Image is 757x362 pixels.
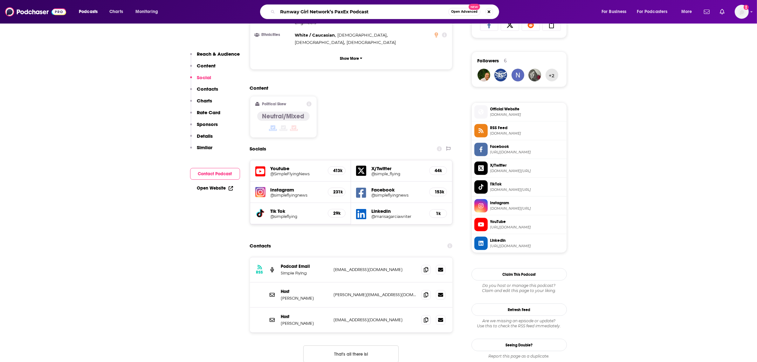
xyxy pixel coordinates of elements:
span: Monitoring [135,7,158,16]
a: Show notifications dropdown [701,6,712,17]
button: Open AdvancedNew [448,8,480,16]
p: [EMAIL_ADDRESS][DOMAIN_NAME] [334,317,416,323]
button: Rate Card [190,109,221,121]
span: Open Advanced [451,10,478,13]
button: Charts [190,98,212,109]
span: [DEMOGRAPHIC_DATA] [295,40,344,45]
p: Charts [197,98,212,104]
a: Share on X/Twitter [501,19,519,31]
span: Logged in as BrunswickDigital [735,5,749,19]
span: For Podcasters [637,7,668,16]
span: Linkedin [490,238,564,243]
span: Followers [478,58,499,64]
span: X/Twitter [490,163,564,168]
span: simpleflying.com [490,112,564,117]
div: Are we missing an episode or update? Use this to check the RSS feed immediately. [471,318,567,329]
p: Social [197,74,211,80]
span: https://www.youtube.com/@SimpleFlyingNews [490,225,564,230]
p: Rate Card [197,109,221,115]
span: YouTube [490,219,564,225]
h5: Tik Tok [271,208,323,214]
button: Show profile menu [735,5,749,19]
button: Similar [190,144,213,156]
img: ord3466 [478,69,490,81]
span: , [295,31,336,39]
h5: 413k [333,168,340,173]
span: twitter.com/simple_flying [490,169,564,173]
div: 6 [504,58,507,64]
button: Sponsors [190,121,218,133]
a: @simple_flying [371,171,424,176]
p: Contacts [197,86,218,92]
span: Official Website [490,106,564,112]
h3: RSS [256,270,263,275]
a: Instagram[DOMAIN_NAME][URL] [474,199,564,212]
button: Contact Podcast [190,168,240,180]
img: FrankPereiro [494,69,507,81]
span: White / Caucasian [295,32,335,38]
span: tiktok.com/@simpleflying [490,187,564,192]
button: Claim This Podcast [471,268,567,281]
div: Search podcasts, credits, & more... [266,4,505,19]
a: Seeing Double? [471,339,567,351]
img: niloferm34 [512,69,524,81]
button: Reach & Audience [190,51,240,63]
span: anchor.fm [490,131,564,136]
a: TikTok[DOMAIN_NAME][URL] [474,180,564,194]
a: Show notifications dropdown [717,6,727,17]
div: Claim and edit this page to your liking. [471,283,567,293]
p: [PERSON_NAME][EMAIL_ADDRESS][DOMAIN_NAME] [334,292,416,297]
a: @SimpleFlyingNews [271,171,323,176]
button: open menu [74,7,106,17]
img: User Profile [735,5,749,19]
a: Copy Link [542,19,561,31]
p: [EMAIL_ADDRESS][DOMAIN_NAME] [334,267,416,272]
span: , [295,39,345,46]
button: open menu [131,7,166,17]
a: Share on Facebook [480,19,499,31]
h2: Content [250,85,448,91]
span: instagram.com/simpleflyingnews [490,206,564,211]
h5: Instagram [271,187,323,193]
a: Official Website[DOMAIN_NAME] [474,105,564,119]
h5: @marisagarciawriter [371,214,424,219]
a: @simpleflyingnews [271,193,323,198]
img: iconImage [255,187,265,197]
h5: LinkedIn [371,208,424,214]
p: Reach & Audience [197,51,240,57]
div: Report this page as a duplicate. [471,354,567,359]
span: Instagram [490,200,564,206]
h5: 44k [435,168,442,173]
h5: 29k [333,211,340,216]
a: @simpleflying [271,214,323,219]
a: Share on Reddit [522,19,540,31]
button: Refresh Feed [471,303,567,316]
p: Show More [340,56,359,61]
span: [DEMOGRAPHIC_DATA] [347,40,396,45]
button: Show More [255,52,447,64]
span: Facebook [490,144,564,150]
h5: @simpleflyingnews [371,193,424,198]
a: cheukyinchan4 [528,69,541,81]
button: Details [190,133,213,145]
h5: Youtube [271,165,323,171]
h5: 153k [435,189,442,195]
h3: Ethnicities [255,33,292,37]
a: YouTube[URL][DOMAIN_NAME] [474,218,564,231]
h2: Contacts [250,240,271,252]
a: Linkedin[URL][DOMAIN_NAME] [474,237,564,250]
a: Charts [105,7,127,17]
button: open menu [677,7,700,17]
h5: Facebook [371,187,424,193]
svg: Add a profile image [744,5,749,10]
p: Host [281,289,329,294]
h2: Socials [250,143,266,155]
img: Podchaser - Follow, Share and Rate Podcasts [5,6,66,18]
button: Social [190,74,211,86]
input: Search podcasts, credits, & more... [278,7,448,17]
